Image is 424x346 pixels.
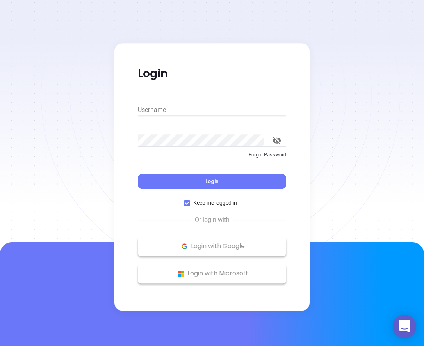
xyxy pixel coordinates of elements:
[138,151,286,165] a: Forgot Password
[142,240,282,252] p: Login with Google
[138,264,286,283] button: Microsoft Logo Login with Microsoft
[267,131,286,150] button: toggle password visibility
[205,178,219,185] span: Login
[191,215,233,225] span: Or login with
[138,174,286,189] button: Login
[190,199,240,207] span: Keep me logged in
[180,241,189,251] img: Google Logo
[138,151,286,159] p: Forgot Password
[138,67,286,81] p: Login
[176,269,186,279] img: Microsoft Logo
[138,236,286,256] button: Google Logo Login with Google
[142,268,282,279] p: Login with Microsoft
